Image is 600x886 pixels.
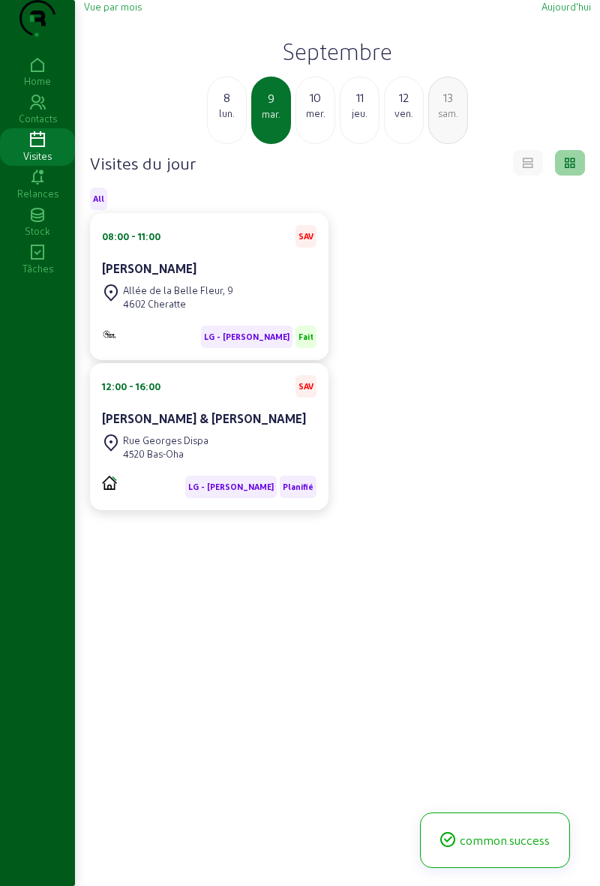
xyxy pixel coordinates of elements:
[123,297,233,311] div: 4602 Cheratte
[283,482,313,492] span: Planifié
[340,89,379,107] div: 11
[298,381,313,392] span: SAV
[123,284,233,297] div: Allée de la Belle Fleur, 9
[439,831,551,849] div: common.success
[102,261,196,275] cam-card-title: [PERSON_NAME]
[102,380,160,393] div: 12:00 - 16:00
[385,107,423,120] div: ven.
[253,107,289,121] div: mar.
[123,447,208,461] div: 4520 Bas-Oha
[296,107,334,120] div: mer.
[340,107,379,120] div: jeu.
[84,1,142,12] span: Vue par mois
[84,38,591,65] h2: Septembre
[429,107,467,120] div: sam.
[385,89,423,107] div: 12
[90,152,196,173] h4: Visites du jour
[102,411,306,425] cam-card-title: [PERSON_NAME] & [PERSON_NAME]
[208,89,246,107] div: 8
[123,434,208,447] div: Rue Georges Dispa
[541,1,591,12] span: Aujourd'hui
[298,332,313,342] span: Fait
[204,332,289,342] span: LG - [PERSON_NAME]
[296,89,334,107] div: 10
[102,329,117,339] img: Monitoring et Maintenance
[253,89,289,107] div: 9
[298,231,313,242] span: SAV
[102,230,160,243] div: 08:00 - 11:00
[93,194,104,204] span: All
[208,107,246,120] div: lun.
[188,482,274,492] span: LG - [PERSON_NAME]
[102,476,117,490] img: PVELEC
[429,89,467,107] div: 13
